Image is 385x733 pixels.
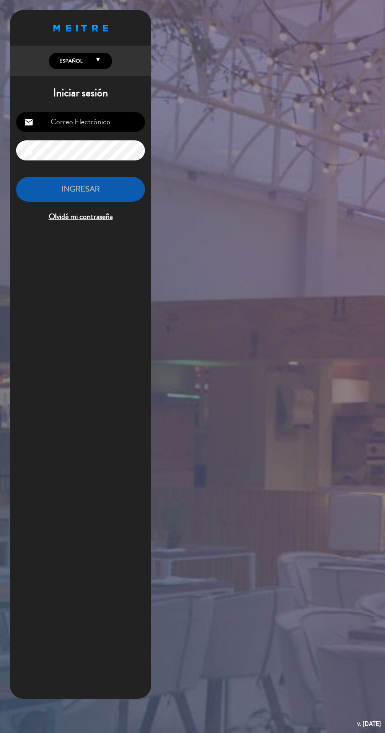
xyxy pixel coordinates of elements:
span: Español [57,57,82,65]
img: MEITRE [53,25,108,31]
input: Correo Electrónico [16,112,145,132]
h1: Iniciar sesión [10,87,151,100]
span: Olvidé mi contraseña [16,210,145,223]
i: email [24,118,33,127]
i: lock [24,146,33,155]
div: v. [DATE] [357,718,381,729]
button: INGRESAR [16,177,145,202]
